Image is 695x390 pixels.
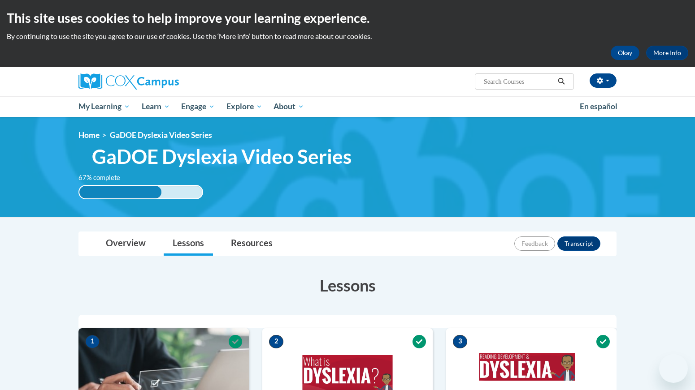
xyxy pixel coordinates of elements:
[483,76,555,87] input: Search Courses
[557,236,600,251] button: Transcript
[65,96,630,117] div: Main menu
[611,46,639,60] button: Okay
[274,101,304,112] span: About
[580,102,617,111] span: En español
[79,186,161,198] div: 67% complete
[78,73,249,90] a: Cox Campus
[78,73,179,90] img: Cox Campus
[555,76,568,87] button: Search
[221,96,268,117] a: Explore
[73,96,136,117] a: My Learning
[590,73,617,88] button: Account Settings
[78,101,130,112] span: My Learning
[97,232,155,256] a: Overview
[222,232,282,256] a: Resources
[646,46,688,60] a: More Info
[514,236,555,251] button: Feedback
[85,335,100,348] span: 1
[78,173,130,183] label: 67% complete
[659,354,688,383] iframe: Button to launch messaging window
[78,274,617,296] h3: Lessons
[268,96,310,117] a: About
[175,96,221,117] a: Engage
[92,145,352,168] span: GaDOE Dyslexia Video Series
[136,96,176,117] a: Learn
[7,31,688,41] p: By continuing to use the site you agree to our use of cookies. Use the ‘More info’ button to read...
[110,130,212,140] span: GaDOE Dyslexia Video Series
[453,335,467,348] span: 3
[181,101,215,112] span: Engage
[142,101,170,112] span: Learn
[226,101,262,112] span: Explore
[574,97,623,116] a: En español
[269,335,283,348] span: 2
[164,232,213,256] a: Lessons
[78,130,100,140] a: Home
[7,9,688,27] h2: This site uses cookies to help improve your learning experience.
